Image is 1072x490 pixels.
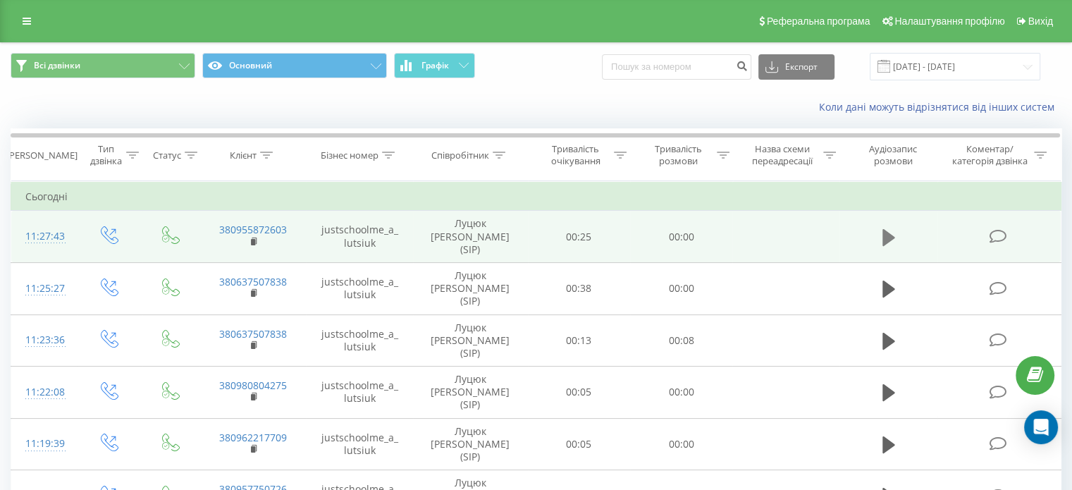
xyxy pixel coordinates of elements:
[25,275,63,302] div: 11:25:27
[746,143,820,167] div: Назва схеми переадресації
[11,53,195,78] button: Всі дзвінки
[894,16,1004,27] span: Налаштування профілю
[643,143,713,167] div: Тривалість розмови
[541,143,611,167] div: Тривалість очікування
[630,262,732,314] td: 00:00
[306,418,412,470] td: justschoolme_a_lutsiuk
[34,60,80,71] span: Всі дзвінки
[528,262,630,314] td: 00:38
[394,53,475,78] button: Графік
[413,211,528,263] td: Луцюк [PERSON_NAME] (SIP)
[421,61,449,71] span: Графік
[89,143,122,167] div: Тип дзвінка
[306,262,412,314] td: justschoolme_a_lutsiuk
[306,367,412,419] td: justschoolme_a_lutsiuk
[25,223,63,250] div: 11:27:43
[25,326,63,354] div: 11:23:36
[202,53,387,78] button: Основний
[767,16,870,27] span: Реферальна програма
[306,211,412,263] td: justschoolme_a_lutsiuk
[413,314,528,367] td: Луцюк [PERSON_NAME] (SIP)
[1024,410,1058,444] div: Open Intercom Messenger
[630,314,732,367] td: 00:08
[528,314,630,367] td: 00:13
[758,54,834,80] button: Експорт
[852,143,935,167] div: Аудіозапис розмови
[413,367,528,419] td: Луцюк [PERSON_NAME] (SIP)
[230,149,257,161] div: Клієнт
[528,367,630,419] td: 00:05
[948,143,1030,167] div: Коментар/категорія дзвінка
[630,367,732,419] td: 00:00
[321,149,378,161] div: Бізнес номер
[306,314,412,367] td: justschoolme_a_lutsiuk
[630,418,732,470] td: 00:00
[413,262,528,314] td: Луцюк [PERSON_NAME] (SIP)
[1028,16,1053,27] span: Вихід
[819,100,1061,114] a: Коли дані можуть відрізнятися вiд інших систем
[219,327,287,341] a: 380637507838
[219,431,287,444] a: 380962217709
[528,418,630,470] td: 00:05
[25,379,63,406] div: 11:22:08
[153,149,181,161] div: Статус
[630,211,732,263] td: 00:00
[219,275,287,288] a: 380637507838
[6,149,78,161] div: [PERSON_NAME]
[431,149,489,161] div: Співробітник
[11,183,1061,211] td: Сьогодні
[219,379,287,392] a: 380980804275
[413,418,528,470] td: Луцюк [PERSON_NAME] (SIP)
[219,223,287,236] a: 380955872603
[25,430,63,458] div: 11:19:39
[602,54,751,80] input: Пошук за номером
[528,211,630,263] td: 00:25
